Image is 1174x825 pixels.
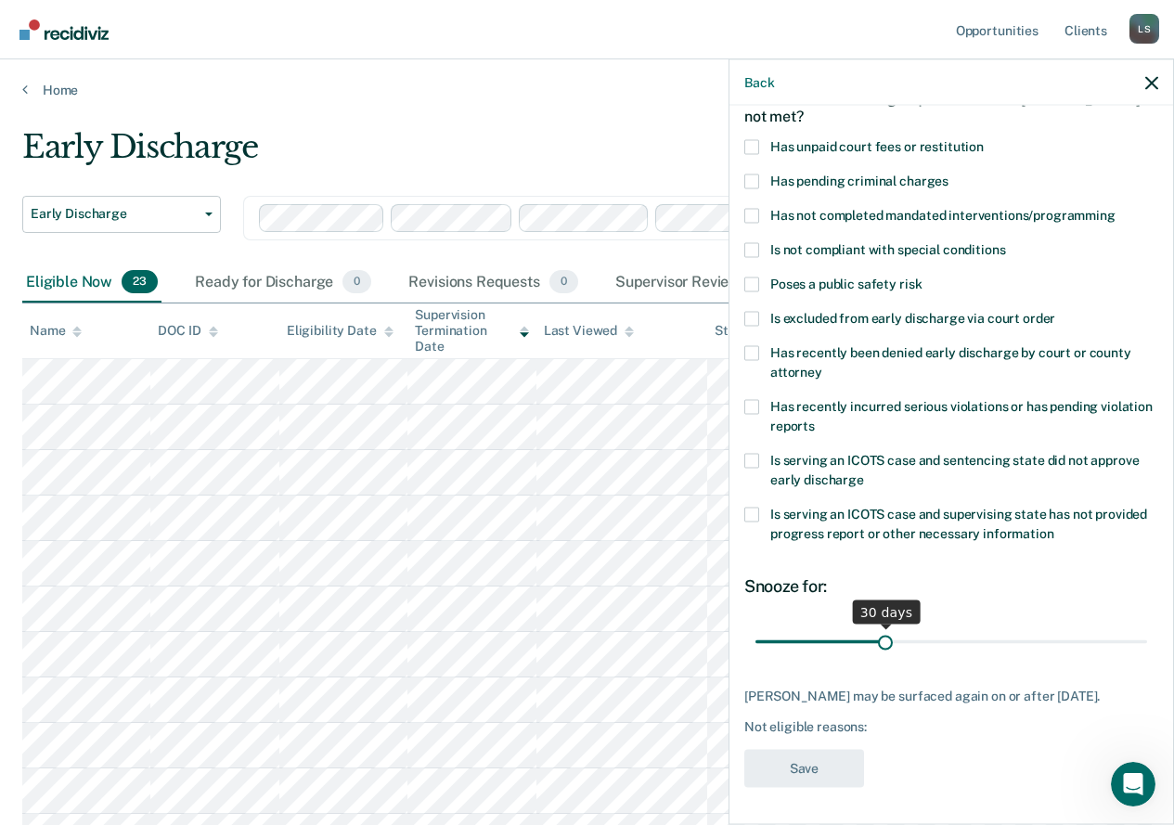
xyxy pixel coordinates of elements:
[770,173,948,187] span: Has pending criminal charges
[853,599,921,624] div: 30 days
[770,452,1139,486] span: Is serving an ICOTS case and sentencing state did not approve early discharge
[770,310,1055,325] span: Is excluded from early discharge via court order
[770,241,1005,256] span: Is not compliant with special conditions
[744,749,864,787] button: Save
[22,82,1152,98] a: Home
[158,323,217,339] div: DOC ID
[22,263,161,303] div: Eligible Now
[287,323,393,339] div: Eligibility Date
[744,688,1158,703] div: [PERSON_NAME] may be surfaced again on or after [DATE].
[744,74,1158,139] div: Which of the following requirements has [PERSON_NAME] not met?
[544,323,634,339] div: Last Viewed
[744,719,1158,735] div: Not eligible reasons:
[770,207,1116,222] span: Has not completed mandated interventions/programming
[122,270,158,294] span: 23
[31,206,198,222] span: Early Discharge
[744,575,1158,596] div: Snooze for:
[612,263,783,303] div: Supervisor Review
[770,138,984,153] span: Has unpaid court fees or restitution
[1129,14,1159,44] button: Profile dropdown button
[770,398,1153,432] span: Has recently incurred serious violations or has pending violation reports
[715,323,755,339] div: Status
[22,128,1079,181] div: Early Discharge
[770,344,1131,379] span: Has recently been denied early discharge by court or county attorney
[770,506,1147,540] span: Is serving an ICOTS case and supervising state has not provided progress report or other necessar...
[770,276,922,290] span: Poses a public safety risk
[1111,762,1155,806] iframe: Intercom live chat
[405,263,581,303] div: Revisions Requests
[549,270,578,294] span: 0
[30,323,82,339] div: Name
[342,270,371,294] span: 0
[1129,14,1159,44] div: L S
[191,263,375,303] div: Ready for Discharge
[19,19,109,40] img: Recidiviz
[415,307,528,354] div: Supervision Termination Date
[744,74,774,90] button: Back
